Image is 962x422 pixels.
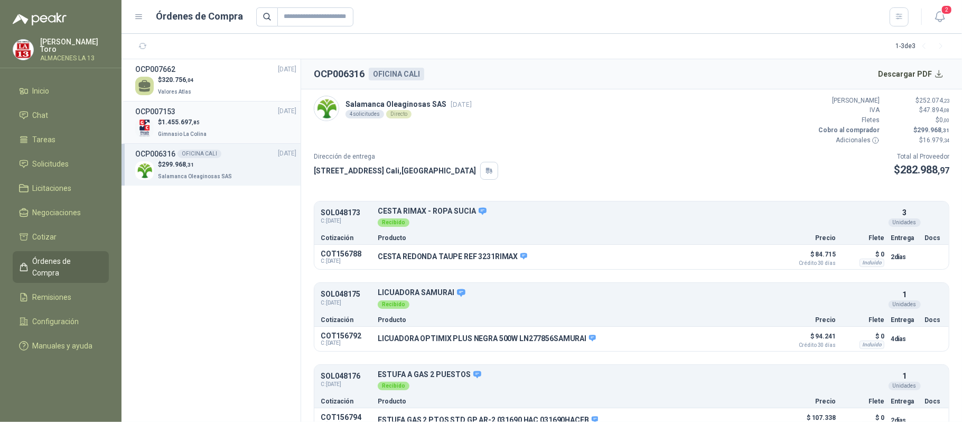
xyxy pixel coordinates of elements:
[158,75,194,85] p: $
[13,40,33,60] img: Company Logo
[135,119,154,137] img: Company Logo
[321,299,371,307] span: C: [DATE]
[860,259,884,267] div: Incluido
[886,135,949,145] p: $
[314,152,498,162] p: Dirección de entrega
[156,9,244,24] h1: Órdenes de Compra
[13,311,109,332] a: Configuración
[13,178,109,198] a: Licitaciones
[321,398,371,405] p: Cotización
[162,118,200,126] span: 1.455.697
[378,218,409,227] div: Recibido
[924,235,942,241] p: Docs
[886,105,949,115] p: $
[941,127,949,133] span: ,31
[158,173,232,179] span: Salamanca Oleaginosas SAS
[186,77,194,83] span: ,04
[919,97,949,104] span: 252.074
[314,67,365,81] h2: OCP006316
[33,255,99,279] span: Órdenes de Compra
[158,131,207,137] span: Gimnasio La Colina
[902,289,907,300] p: 1
[13,336,109,356] a: Manuales y ayuda
[40,55,109,61] p: ALMACENES LA 13
[192,120,200,125] span: ,85
[451,100,472,108] span: [DATE]
[321,209,371,217] p: SOL048173
[314,165,476,177] p: [STREET_ADDRESS] Cali , [GEOGRAPHIC_DATA]
[895,38,949,55] div: 1 - 3 de 3
[938,166,949,176] span: ,97
[378,370,884,380] p: ESTUFA A GAS 2 PUESTOS
[321,332,371,340] p: COT156792
[135,63,296,97] a: OCP007662[DATE] $320.756,04Valores Atlas
[924,398,942,405] p: Docs
[158,160,234,170] p: $
[158,117,209,127] p: $
[13,13,67,25] img: Logo peakr
[900,163,949,176] span: 282.988
[889,218,921,227] div: Unidades
[902,207,907,218] p: 3
[13,203,109,223] a: Negociaciones
[816,115,880,125] p: Fletes
[842,235,884,241] p: Flete
[378,398,777,405] p: Producto
[369,68,424,80] div: OFICINA CALI
[378,300,409,309] div: Recibido
[886,125,949,135] p: $
[378,382,409,390] div: Recibido
[135,148,296,181] a: OCP006316OFICINA CALI[DATE] Company Logo$299.968,31Salamanca Oleaginosas SAS
[321,235,371,241] p: Cotización
[891,333,918,345] p: 4 días
[178,150,221,158] div: OFICINA CALI
[278,106,296,116] span: [DATE]
[135,106,296,139] a: OCP007153[DATE] Company Logo$1.455.697,85Gimnasio La Colina
[321,380,371,389] span: C: [DATE]
[943,107,949,113] span: ,08
[842,317,884,323] p: Flete
[162,76,194,84] span: 320.756
[33,134,56,145] span: Tareas
[917,126,949,134] span: 299.968
[889,382,921,390] div: Unidades
[943,137,949,143] span: ,34
[278,149,296,159] span: [DATE]
[889,300,921,309] div: Unidades
[40,38,109,53] p: [PERSON_NAME] Toro
[816,105,880,115] p: IVA
[783,398,836,405] p: Precio
[33,85,50,97] span: Inicio
[873,63,950,85] button: Descargar PDF
[33,316,79,327] span: Configuración
[321,250,371,258] p: COT156788
[13,287,109,307] a: Remisiones
[891,235,918,241] p: Entrega
[314,96,339,121] img: Company Logo
[783,248,836,266] p: $ 84.715
[33,109,49,121] span: Chat
[923,136,949,144] span: 16.979
[378,288,884,298] p: LICUADORA SAMURAI
[33,340,93,352] span: Manuales y ayuda
[842,398,884,405] p: Flete
[13,251,109,283] a: Órdenes de Compra
[816,96,880,106] p: [PERSON_NAME]
[135,106,175,117] h3: OCP007153
[891,398,918,405] p: Entrega
[816,125,880,135] p: Cobro al comprador
[33,207,81,218] span: Negociaciones
[891,317,918,323] p: Entrega
[321,317,371,323] p: Cotización
[891,251,918,263] p: 2 días
[378,207,884,216] p: CESTA RIMAX - ROPA SUCIA
[13,81,109,101] a: Inicio
[378,235,777,241] p: Producto
[378,317,777,323] p: Producto
[783,317,836,323] p: Precio
[939,116,949,124] span: 0
[345,110,384,118] div: 4 solicitudes
[321,290,371,298] p: SOL048175
[13,130,109,150] a: Tareas
[321,372,371,380] p: SOL048176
